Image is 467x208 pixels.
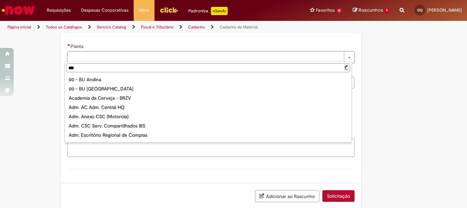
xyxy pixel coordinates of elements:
[66,131,350,140] div: Adm. Escritório Regional de Compras
[65,74,351,142] ul: Planta
[66,121,350,131] div: Adm. CSC Serv. Compartilhados IBS
[66,94,350,103] div: Academia da Cerveja - BRZV
[66,75,350,84] div: 00 - BU Andina
[66,112,350,121] div: Adm. Anexo CSC (Motorola)
[66,84,350,94] div: 00 - BU [GEOGRAPHIC_DATA]
[66,140,350,149] div: Agudos
[66,103,350,112] div: Adm. AC Adm. Central HQ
